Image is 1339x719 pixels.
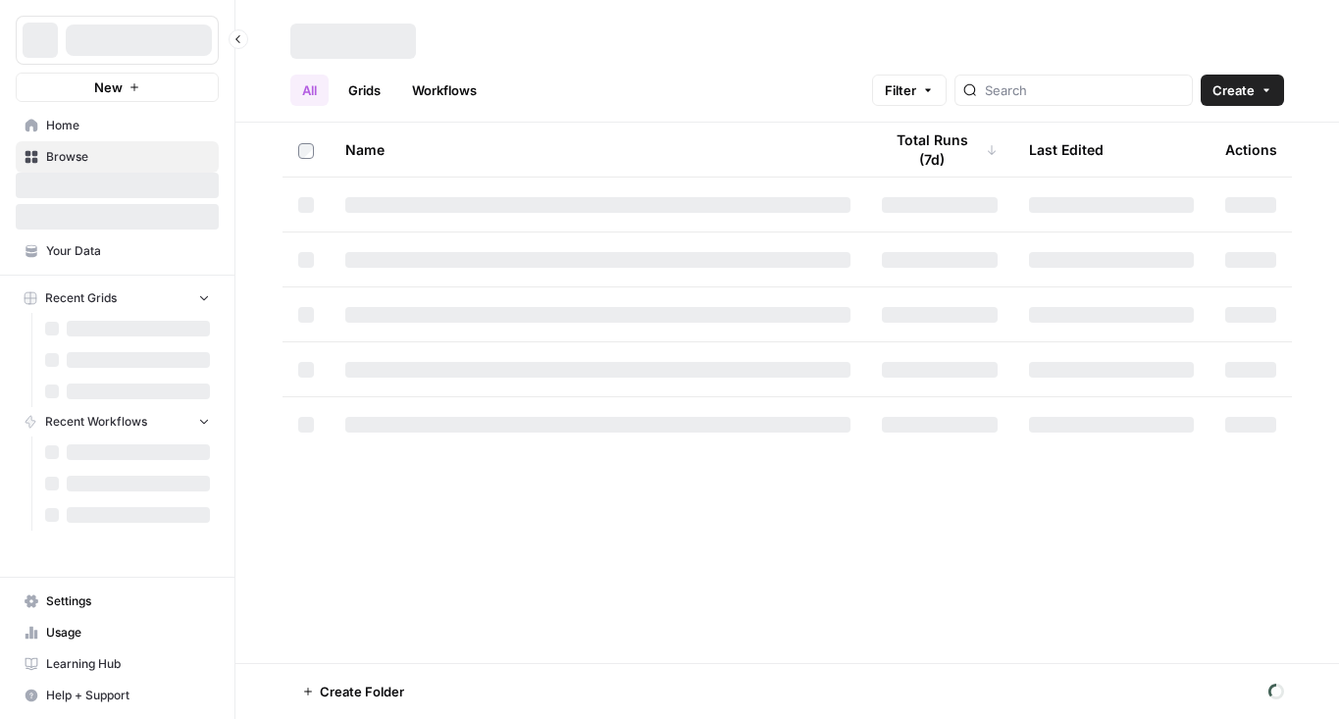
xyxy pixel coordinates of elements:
button: Filter [872,75,947,106]
a: Your Data [16,235,219,267]
input: Search [985,80,1184,100]
div: Last Edited [1029,123,1104,177]
div: Total Runs (7d) [882,123,998,177]
a: Grids [336,75,392,106]
span: Recent Workflows [45,413,147,431]
a: Workflows [400,75,489,106]
button: Create Folder [290,676,416,707]
a: Learning Hub [16,648,219,680]
span: Settings [46,592,210,610]
span: Browse [46,148,210,166]
div: Name [345,123,850,177]
button: Recent Grids [16,283,219,313]
a: Browse [16,141,219,173]
span: Learning Hub [46,655,210,673]
a: Home [16,110,219,141]
a: All [290,75,329,106]
span: Create Folder [320,682,404,701]
button: New [16,73,219,102]
span: New [94,77,123,97]
span: Help + Support [46,687,210,704]
span: Filter [885,80,916,100]
span: Recent Grids [45,289,117,307]
button: Recent Workflows [16,407,219,437]
span: Your Data [46,242,210,260]
div: Actions [1225,123,1277,177]
span: Home [46,117,210,134]
button: Create [1201,75,1284,106]
a: Usage [16,617,219,648]
a: Settings [16,586,219,617]
span: Create [1212,80,1255,100]
button: Help + Support [16,680,219,711]
span: Usage [46,624,210,642]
